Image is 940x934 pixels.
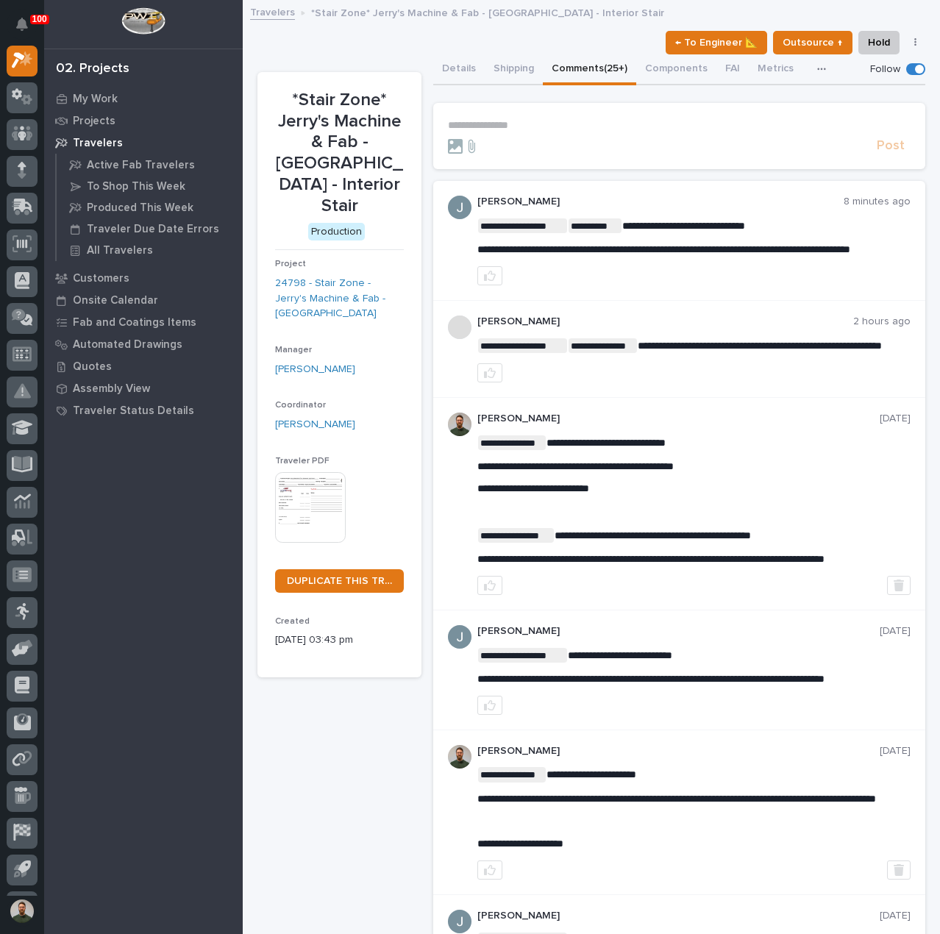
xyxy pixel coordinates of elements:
p: [DATE] [880,413,911,425]
p: Assembly View [73,382,150,396]
p: [PERSON_NAME] [477,413,880,425]
span: Hold [868,34,890,51]
p: 8 minutes ago [844,196,911,208]
button: Comments (25+) [543,54,636,85]
p: [DATE] [880,910,911,922]
button: Metrics [749,54,802,85]
img: Workspace Logo [121,7,165,35]
button: like this post [477,363,502,382]
p: *Stair Zone* Jerry's Machine & Fab - [GEOGRAPHIC_DATA] - Interior Stair [275,90,404,217]
a: [PERSON_NAME] [275,417,355,432]
a: Projects [44,110,243,132]
button: like this post [477,576,502,595]
span: Created [275,617,310,626]
p: [DATE] [880,745,911,757]
button: Post [871,138,911,154]
p: 100 [32,14,47,24]
span: ← To Engineer 📐 [675,34,758,51]
a: Quotes [44,355,243,377]
span: Post [877,138,905,154]
button: users-avatar [7,896,38,927]
p: Traveler Due Date Errors [87,223,219,236]
button: Shipping [485,54,543,85]
a: Travelers [44,132,243,154]
img: ACg8ocIJHU6JEmo4GV-3KL6HuSvSpWhSGqG5DdxF6tKpN6m2=s96-c [448,910,471,933]
button: Notifications [7,9,38,40]
span: Coordinator [275,401,326,410]
a: To Shop This Week [57,176,243,196]
button: FAI [716,54,749,85]
p: Projects [73,115,115,128]
a: Assembly View [44,377,243,399]
button: like this post [477,860,502,880]
p: [PERSON_NAME] [477,316,853,328]
a: My Work [44,88,243,110]
button: Hold [858,31,900,54]
p: Travelers [73,137,123,150]
a: All Travelers [57,240,243,260]
a: Onsite Calendar [44,289,243,311]
span: Manager [275,346,312,354]
p: Automated Drawings [73,338,182,352]
p: Quotes [73,360,112,374]
p: 2 hours ago [853,316,911,328]
button: ← To Engineer 📐 [666,31,767,54]
img: AATXAJw4slNr5ea0WduZQVIpKGhdapBAGQ9xVsOeEvl5=s96-c [448,745,471,769]
a: Fab and Coatings Items [44,311,243,333]
img: AATXAJw4slNr5ea0WduZQVIpKGhdapBAGQ9xVsOeEvl5=s96-c [448,413,471,436]
button: like this post [477,696,502,715]
button: Delete post [887,860,911,880]
button: Delete post [887,576,911,595]
p: [DATE] 03:43 pm [275,632,404,648]
button: Outsource ↑ [773,31,852,54]
p: Fab and Coatings Items [73,316,196,329]
button: Components [636,54,716,85]
a: Produced This Week [57,197,243,218]
a: Traveler Due Date Errors [57,218,243,239]
a: 24798 - Stair Zone - Jerry's Machine & Fab - [GEOGRAPHIC_DATA] [275,276,404,321]
span: Project [275,260,306,268]
img: ACg8ocIJHU6JEmo4GV-3KL6HuSvSpWhSGqG5DdxF6tKpN6m2=s96-c [448,625,471,649]
p: To Shop This Week [87,180,185,193]
a: Traveler Status Details [44,399,243,421]
span: Outsource ↑ [783,34,843,51]
div: 02. Projects [56,61,129,77]
button: Details [433,54,485,85]
img: ACg8ocIJHU6JEmo4GV-3KL6HuSvSpWhSGqG5DdxF6tKpN6m2=s96-c [448,196,471,219]
p: Follow [870,63,900,76]
a: [PERSON_NAME] [275,362,355,377]
div: Notifications100 [18,18,38,41]
p: Onsite Calendar [73,294,158,307]
p: Produced This Week [87,202,193,215]
a: Active Fab Travelers [57,154,243,175]
a: DUPLICATE THIS TRAVELER [275,569,404,593]
a: Automated Drawings [44,333,243,355]
p: Customers [73,272,129,285]
p: [PERSON_NAME] [477,910,880,922]
p: [DATE] [880,625,911,638]
p: *Stair Zone* Jerry's Machine & Fab - [GEOGRAPHIC_DATA] - Interior Stair [311,4,664,20]
span: Traveler PDF [275,457,330,466]
p: My Work [73,93,118,106]
a: Travelers [250,3,295,20]
p: [PERSON_NAME] [477,196,844,208]
span: DUPLICATE THIS TRAVELER [287,576,392,586]
a: Customers [44,267,243,289]
button: like this post [477,266,502,285]
p: All Travelers [87,244,153,257]
p: [PERSON_NAME] [477,745,880,757]
p: [PERSON_NAME] [477,625,880,638]
p: Active Fab Travelers [87,159,195,172]
p: Traveler Status Details [73,404,194,418]
div: Production [308,223,365,241]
